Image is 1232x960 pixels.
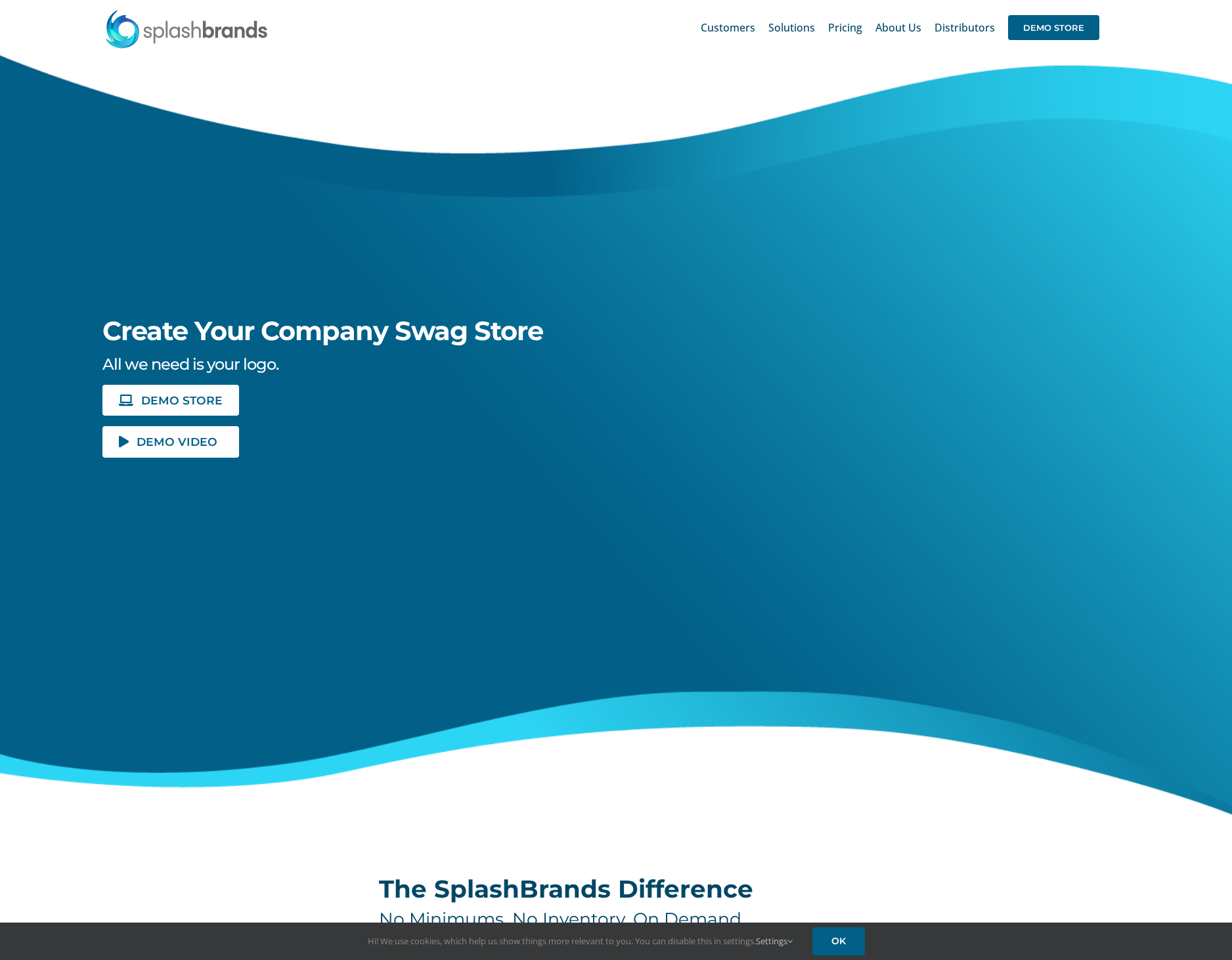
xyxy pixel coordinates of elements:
[935,22,995,33] span: Distributors
[935,7,995,49] a: Distributors
[102,355,278,374] span: All we need is your logo.
[875,22,921,33] span: About Us
[1008,15,1099,40] span: DEMO STORE
[828,7,862,49] a: Pricing
[104,9,269,49] img: SplashBrands.com Logo
[379,876,853,902] h2: The SplashBrands Difference
[756,935,793,947] a: Settings
[1008,7,1099,49] a: DEMO STORE
[379,909,853,930] h4: No Minimums. No Inventory. On Demand.
[701,7,1099,49] nav: Main Menu
[768,22,815,33] span: Solutions
[102,315,543,347] span: Create Your Company Swag Store
[701,7,755,49] a: Customers
[368,935,793,947] span: Hi! We use cookies, which help us show things more relevant to you. You can disable this in setti...
[828,22,862,33] span: Pricing
[137,436,217,447] span: DEMO VIDEO
[701,22,755,33] span: Customers
[812,927,865,955] a: OK
[141,395,223,406] span: DEMO STORE
[102,385,239,416] a: DEMO STORE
